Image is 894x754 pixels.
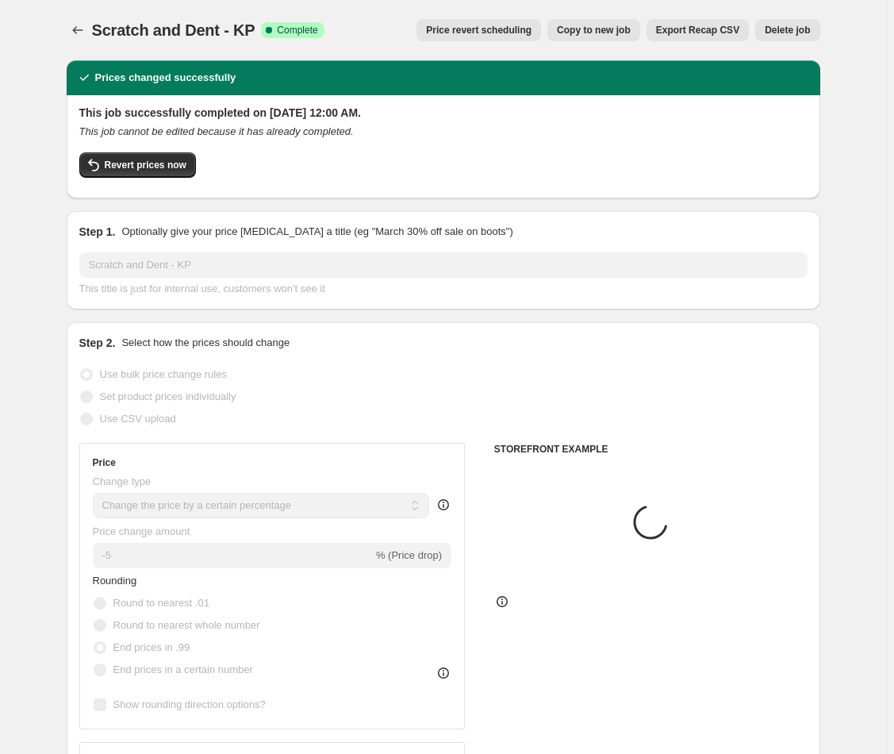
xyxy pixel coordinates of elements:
span: Copy to new job [557,24,631,37]
button: Export Recap CSV [647,19,749,41]
span: % (Price drop) [376,549,442,561]
span: Set product prices individually [100,390,236,402]
button: Revert prices now [79,152,196,178]
span: End prices in .99 [113,641,190,653]
p: Optionally give your price [MEDICAL_DATA] a title (eg "March 30% off sale on boots") [121,224,512,240]
span: Round to nearest whole number [113,619,260,631]
span: Change type [93,475,152,487]
span: Price change amount [93,525,190,537]
i: This job cannot be edited because it has already completed. [79,125,354,137]
button: Price change jobs [67,19,89,41]
span: Use bulk price change rules [100,368,227,380]
span: Scratch and Dent - KP [92,21,255,39]
h3: Price [93,456,116,469]
span: End prices in a certain number [113,664,253,675]
h6: STOREFRONT EXAMPLE [494,443,808,456]
h2: Step 1. [79,224,116,240]
span: Show rounding direction options? [113,698,266,710]
h2: Prices changed successfully [95,70,236,86]
span: Delete job [765,24,810,37]
span: Export Recap CSV [656,24,739,37]
span: Revert prices now [105,159,186,171]
span: Use CSV upload [100,413,176,425]
span: Round to nearest .01 [113,597,209,609]
span: This title is just for internal use, customers won't see it [79,283,325,294]
button: Price revert scheduling [416,19,541,41]
p: Select how the prices should change [121,335,290,351]
button: Copy to new job [547,19,640,41]
div: help [435,497,451,513]
input: 30% off holiday sale [79,252,808,278]
span: Rounding [93,575,137,587]
button: Delete job [755,19,819,41]
h2: Step 2. [79,335,116,351]
span: Complete [277,24,317,37]
span: Price revert scheduling [426,24,531,37]
h2: This job successfully completed on [DATE] 12:00 AM. [79,105,808,121]
input: -15 [93,543,373,568]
